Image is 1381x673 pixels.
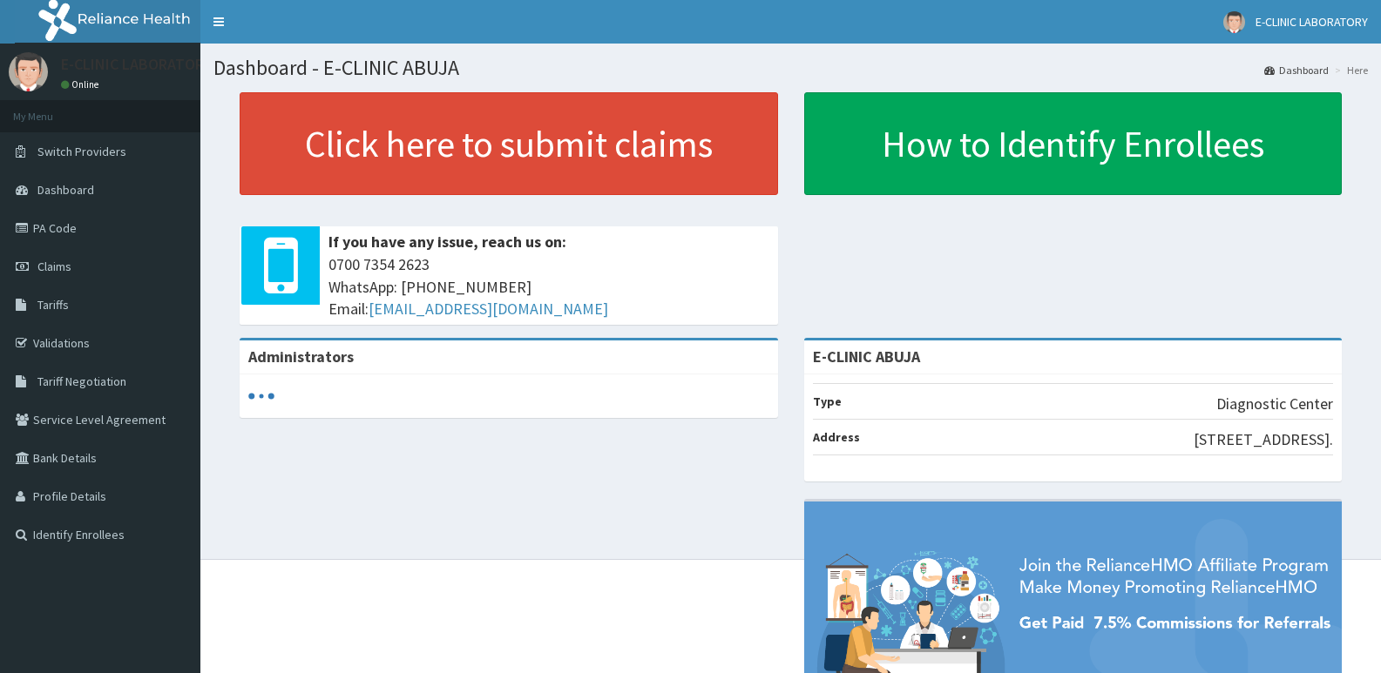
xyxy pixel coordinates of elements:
[1330,63,1368,77] li: Here
[240,92,778,195] a: Click here to submit claims
[1264,63,1329,77] a: Dashboard
[1223,11,1245,33] img: User Image
[9,52,48,91] img: User Image
[1216,393,1333,415] p: Diagnostic Center
[61,57,212,72] p: E-CLINIC LABORATORY
[61,78,103,91] a: Online
[37,182,94,198] span: Dashboard
[813,429,860,445] b: Address
[813,347,920,367] strong: E-CLINIC ABUJA
[213,57,1368,79] h1: Dashboard - E-CLINIC ABUJA
[804,92,1343,195] a: How to Identify Enrollees
[328,253,769,320] span: 0700 7354 2623 WhatsApp: [PHONE_NUMBER] Email:
[37,259,71,274] span: Claims
[37,297,69,313] span: Tariffs
[248,383,274,409] svg: audio-loading
[1256,14,1368,30] span: E-CLINIC LABORATORY
[248,347,354,367] b: Administrators
[37,374,126,389] span: Tariff Negotiation
[1194,428,1333,451] p: [STREET_ADDRESS].
[37,144,126,159] span: Switch Providers
[813,394,842,409] b: Type
[328,232,566,252] b: If you have any issue, reach us on:
[369,299,608,319] a: [EMAIL_ADDRESS][DOMAIN_NAME]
